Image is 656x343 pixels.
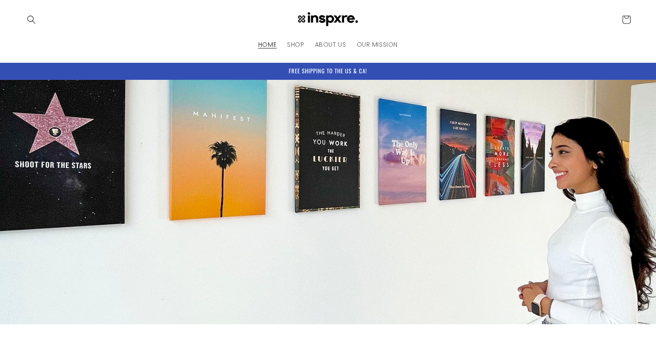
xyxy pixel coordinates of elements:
img: INSPXRE [293,12,363,27]
span: OUR MISSION [357,41,398,48]
span: SHOP [287,41,304,48]
a: OUR MISSION [352,35,403,54]
span: ABOUT US [315,41,346,48]
span: FREE SHIPPING TO THE US & CA! [289,66,367,75]
span: HOME [258,41,277,48]
a: SHOP [282,35,309,54]
div: Announcement [22,63,634,79]
a: INSPXRE [290,9,366,31]
summary: Search [22,10,41,29]
a: HOME [253,35,282,54]
a: ABOUT US [310,35,352,54]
